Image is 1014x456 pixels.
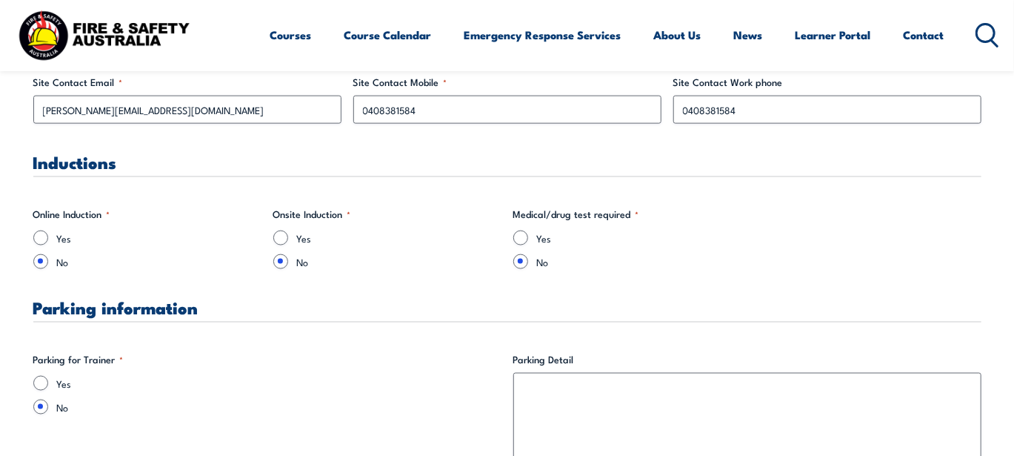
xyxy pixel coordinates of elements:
h3: Parking information [33,299,981,316]
label: Yes [57,376,501,391]
legend: Parking for Trainer [33,352,124,367]
label: No [297,254,501,269]
label: Yes [537,231,741,245]
label: Site Contact Email [33,75,341,90]
a: About Us [654,17,701,53]
a: Course Calendar [344,17,432,53]
label: No [57,254,261,269]
label: No [537,254,741,269]
a: Learner Portal [795,17,871,53]
a: Contact [904,17,944,53]
legend: Medical/drug test required [513,207,639,222]
a: Emergency Response Services [464,17,621,53]
label: Parking Detail [513,352,981,367]
h3: Inductions [33,153,981,171]
label: Yes [297,231,501,245]
label: Yes [57,231,261,245]
legend: Onsite Induction [273,207,351,222]
label: Site Contact Mobile [353,75,661,90]
label: Site Contact Work phone [673,75,981,90]
legend: Online Induction [33,207,110,222]
a: Courses [270,17,312,53]
label: No [57,400,501,414]
a: News [734,17,763,53]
